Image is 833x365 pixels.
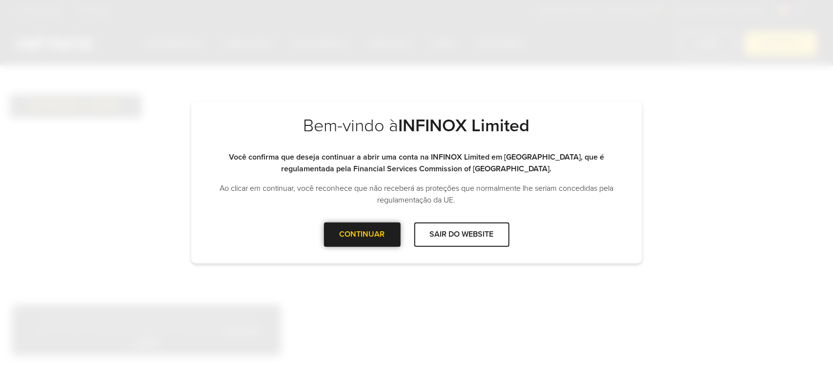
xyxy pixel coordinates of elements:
div: CONTINUAR [324,223,401,246]
strong: INFINOX Limited [399,115,530,136]
div: SAIR DO WEBSITE [414,223,509,246]
h2: Bem-vindo à [211,115,623,151]
strong: Você confirma que deseja continuar a abrir uma conta na INFINOX Limited em [GEOGRAPHIC_DATA], que... [229,152,604,174]
p: Ao clicar em continuar, você reconhece que não receberá as proteções que normalmente lhe seriam c... [211,182,623,206]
